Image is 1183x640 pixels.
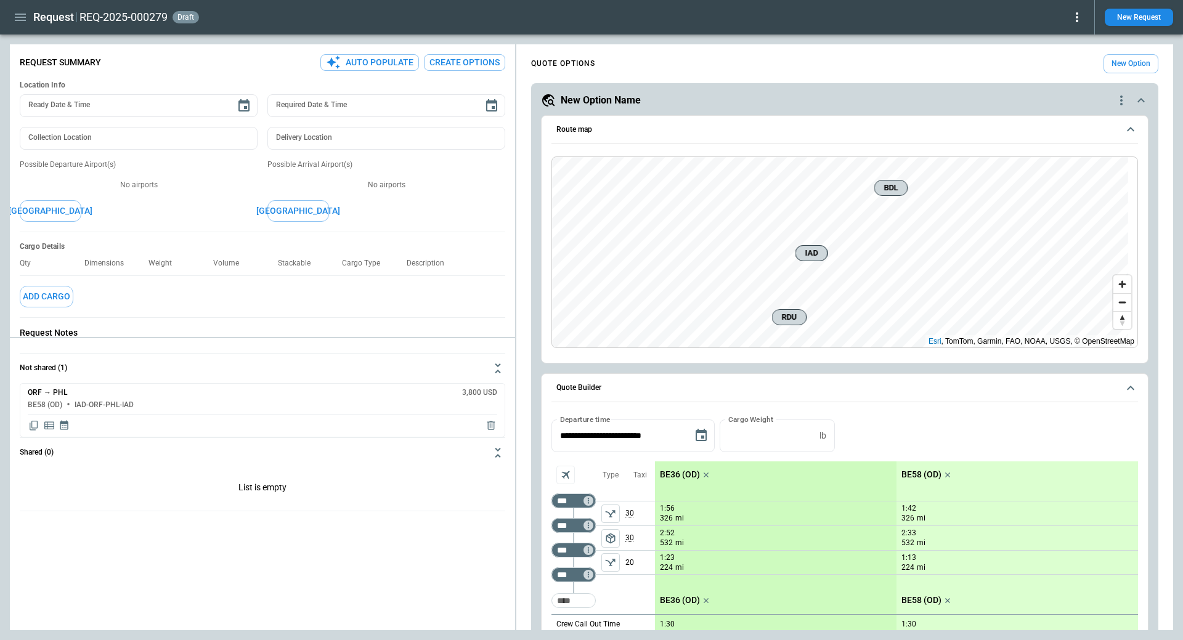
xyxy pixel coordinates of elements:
[660,529,675,538] p: 2:52
[675,562,684,573] p: mi
[556,384,601,392] h6: Quote Builder
[901,529,916,538] p: 2:33
[20,354,505,383] button: Not shared (1)
[601,504,620,523] span: Type of sector
[625,501,655,525] p: 30
[929,335,1134,347] div: , TomTom, Garmin, FAO, NOAA, USGS, © OpenStreetMap
[601,529,620,548] span: Type of sector
[1105,9,1173,26] button: New Request
[660,469,700,480] p: BE36 (OD)
[556,619,620,630] p: Crew Call Out Time
[28,419,40,432] span: Copy quote content
[551,518,596,533] div: Too short
[901,469,941,480] p: BE58 (OD)
[28,389,67,397] h6: ORF → PHL
[485,419,497,432] span: Delete quote
[551,567,596,582] div: Too short
[541,93,1148,108] button: New Option Namequote-option-actions
[917,562,925,573] p: mi
[342,259,390,268] p: Cargo Type
[551,374,1138,402] button: Quote Builder
[601,553,620,572] button: left aligned
[560,414,611,424] label: Departure time
[551,116,1138,144] button: Route map
[660,595,700,606] p: BE36 (OD)
[901,562,914,573] p: 224
[675,513,684,524] p: mi
[675,538,684,548] p: mi
[819,431,826,441] p: lb
[531,61,595,67] h4: QUOTE OPTIONS
[462,389,497,397] h6: 3,800 USD
[660,553,675,562] p: 1:23
[601,553,620,572] span: Type of sector
[556,466,575,484] span: Aircraft selection
[20,364,67,372] h6: Not shared (1)
[551,493,596,508] div: Not found
[660,513,673,524] p: 326
[232,94,256,118] button: Choose date
[660,504,675,513] p: 1:56
[660,562,673,573] p: 224
[604,532,617,545] span: package_2
[561,94,641,107] h5: New Option Name
[1114,93,1129,108] div: quote-option-actions
[84,259,134,268] p: Dimensions
[20,259,41,268] p: Qty
[407,259,454,268] p: Description
[551,156,1138,349] div: Route map
[28,401,62,409] h6: BE58 (OD)
[601,504,620,523] button: left aligned
[267,200,329,222] button: [GEOGRAPHIC_DATA]
[20,468,505,511] div: Not shared (1)
[901,595,941,606] p: BE58 (OD)
[901,513,914,524] p: 326
[20,242,505,251] h6: Cargo Details
[778,311,802,323] span: RDU
[929,337,941,346] a: Esri
[20,160,258,170] p: Possible Departure Airport(s)
[424,54,505,71] button: Create Options
[601,529,620,548] button: left aligned
[880,182,903,194] span: BDL
[1113,275,1131,293] button: Zoom in
[901,553,916,562] p: 1:13
[660,538,673,548] p: 532
[278,259,320,268] p: Stackable
[20,81,505,90] h6: Location Info
[20,200,81,222] button: [GEOGRAPHIC_DATA]
[625,551,655,574] p: 20
[20,57,101,68] p: Request Summary
[1113,311,1131,329] button: Reset bearing to north
[551,543,596,557] div: Too short
[267,180,505,190] p: No airports
[901,538,914,548] p: 532
[267,160,505,170] p: Possible Arrival Airport(s)
[75,401,134,409] h6: IAD-ORF-PHL-IAD
[20,328,505,338] p: Request Notes
[633,470,647,480] p: Taxi
[20,180,258,190] p: No airports
[689,423,713,448] button: Choose date, selected date is Sep 17, 2025
[552,157,1128,348] canvas: Map
[20,286,73,307] button: Add Cargo
[901,504,916,513] p: 1:42
[33,10,74,25] h1: Request
[20,438,505,468] button: Shared (0)
[1113,293,1131,311] button: Zoom out
[551,593,596,608] div: Too short
[625,526,655,550] p: 30
[59,419,70,432] span: Display quote schedule
[801,247,823,259] span: IAD
[320,54,419,71] button: Auto Populate
[917,513,925,524] p: mi
[148,259,182,268] p: Weight
[20,448,54,456] h6: Shared (0)
[43,419,55,432] span: Display detailed quote content
[1104,54,1158,73] button: New Option
[213,259,249,268] p: Volume
[901,620,916,629] p: 1:30
[79,10,168,25] h2: REQ-2025-000279
[20,468,505,511] p: List is empty
[660,620,675,629] p: 1:30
